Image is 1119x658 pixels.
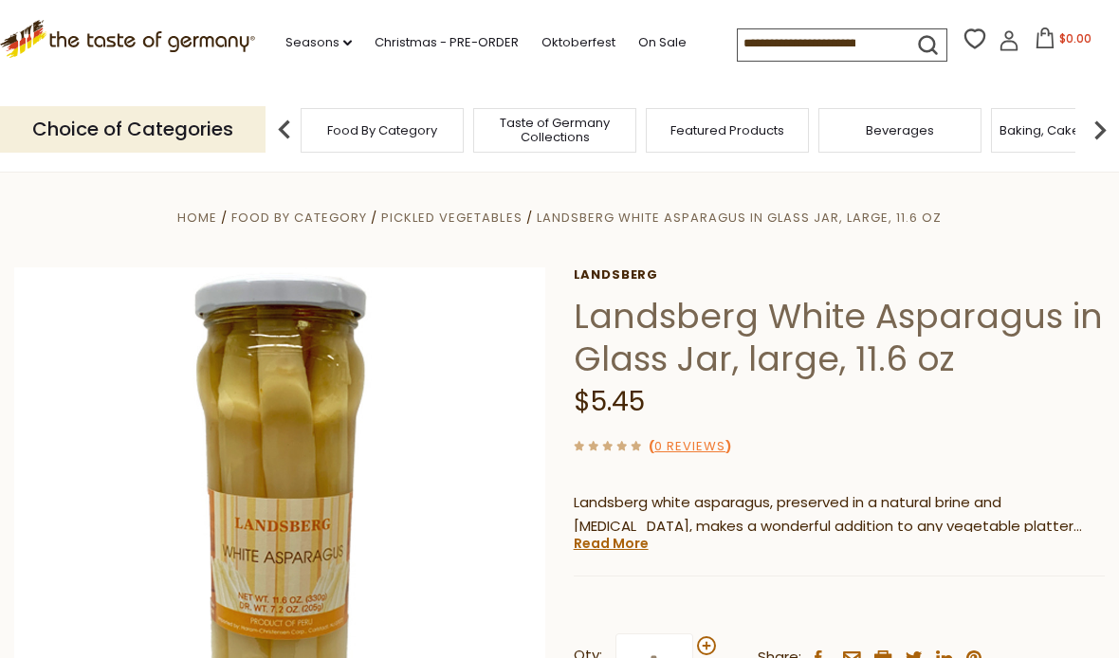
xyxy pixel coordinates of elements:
button: $0.00 [1023,27,1104,56]
a: Read More [574,534,649,553]
span: $0.00 [1059,30,1091,46]
a: Home [177,209,217,227]
a: Seasons [285,32,352,53]
a: Oktoberfest [541,32,615,53]
a: Landsberg White Asparagus in Glass Jar, large, 11.6 oz [537,209,942,227]
a: Featured Products [670,123,784,137]
p: Landsberg white asparagus, preserved in a natural brine and [MEDICAL_DATA], makes a wonderful add... [574,491,1105,539]
a: Food By Category [327,123,437,137]
a: Beverages [866,123,934,137]
a: Taste of Germany Collections [479,116,631,144]
span: ( ) [649,437,731,455]
img: next arrow [1081,111,1119,149]
a: Landsberg [574,267,1105,283]
a: Christmas - PRE-ORDER [375,32,519,53]
a: On Sale [638,32,687,53]
a: Pickled Vegetables [381,209,522,227]
span: $5.45 [574,383,645,420]
h1: Landsberg White Asparagus in Glass Jar, large, 11.6 oz [574,295,1105,380]
a: 0 Reviews [654,437,725,457]
a: Food By Category [231,209,367,227]
img: previous arrow [266,111,303,149]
